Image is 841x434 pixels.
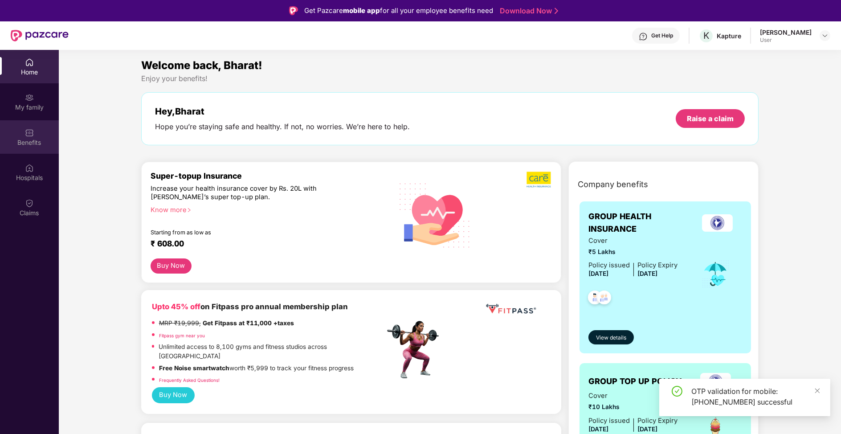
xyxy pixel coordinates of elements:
[588,416,630,426] div: Policy issued
[187,208,192,213] span: right
[578,178,648,191] span: Company benefits
[151,239,376,250] div: ₹ 608.00
[11,30,69,41] img: New Pazcare Logo
[25,58,34,67] img: svg+xml;base64,PHN2ZyBpZD0iSG9tZSIgeG1sbnM9Imh0dHA6Ly93d3cudzMub3JnLzIwMDAvc3ZnIiB3aWR0aD0iMjAiIG...
[588,391,678,401] span: Cover
[203,319,294,327] strong: Get Fitpass at ₹11,000 +taxes
[527,171,552,188] img: b5dec4f62d2307b9de63beb79f102df3.png
[596,334,626,342] span: View details
[637,426,657,433] span: [DATE]
[584,288,606,310] img: svg+xml;base64,PHN2ZyB4bWxucz0iaHR0cDovL3d3dy53My5vcmcvMjAwMC9zdmciIHdpZHRoPSI0OC45NDMiIGhlaWdodD...
[152,387,195,403] button: Buy Now
[155,106,410,117] div: Hey, Bharat
[384,319,447,381] img: fpp.png
[588,375,682,388] span: GROUP TOP UP POLICY
[700,373,731,390] img: insurerLogo
[25,93,34,102] img: svg+xml;base64,PHN2ZyB3aWR0aD0iMjAiIGhlaWdodD0iMjAiIHZpZXdCb3g9IjAgMCAyMCAyMCIgZmlsbD0ibm9uZSIgeG...
[703,30,709,41] span: K
[141,59,262,72] span: Welcome back, Bharat!
[821,32,829,39] img: svg+xml;base64,PHN2ZyBpZD0iRHJvcGRvd24tMzJ4MzIiIHhtbG5zPSJodHRwOi8vd3d3LnczLm9yZy8yMDAwL3N2ZyIgd2...
[25,164,34,172] img: svg+xml;base64,PHN2ZyBpZD0iSG9zcGl0YWxzIiB4bWxucz0iaHR0cDovL3d3dy53My5vcmcvMjAwMC9zdmciIHdpZHRoPS...
[343,6,380,15] strong: mobile app
[651,32,673,39] div: Get Help
[151,171,385,180] div: Super-topup Insurance
[588,236,678,246] span: Cover
[159,342,384,361] p: Unlimited access to 8,100 gyms and fitness studios across [GEOGRAPHIC_DATA]
[151,184,347,202] div: Increase your health insurance cover by Rs. 20L with [PERSON_NAME]’s super top-up plan.
[717,32,741,40] div: Kapture
[304,5,493,16] div: Get Pazcare for all your employee benefits need
[392,172,478,258] img: svg+xml;base64,PHN2ZyB4bWxucz0iaHR0cDovL3d3dy53My5vcmcvMjAwMC9zdmciIHhtbG5zOnhsaW5rPSJodHRwOi8vd3...
[151,206,380,212] div: Know more
[159,364,354,373] p: worth ₹5,999 to track your fitness progress
[155,122,410,131] div: Hope you’re staying safe and healthy. If not, no worries. We’re here to help.
[760,28,812,37] div: [PERSON_NAME]
[25,128,34,137] img: svg+xml;base64,PHN2ZyBpZD0iQmVuZWZpdHMiIHhtbG5zPSJodHRwOi8vd3d3LnczLm9yZy8yMDAwL3N2ZyIgd2lkdGg9Ij...
[152,302,348,311] b: on Fitpass pro annual membership plan
[159,333,205,338] a: Fitpass gym near you
[588,330,633,344] button: View details
[760,37,812,44] div: User
[500,6,555,16] a: Download Now
[484,301,538,317] img: fppp.png
[588,247,678,257] span: ₹5 Lakhs
[593,288,615,310] img: svg+xml;base64,PHN2ZyB4bWxucz0iaHR0cDovL3d3dy53My5vcmcvMjAwMC9zdmciIHdpZHRoPSI0OC45NDMiIGhlaWdodD...
[159,364,229,372] strong: Free Noise smartwatch
[141,74,759,83] div: Enjoy your benefits!
[152,302,200,311] b: Upto 45% off
[639,32,648,41] img: svg+xml;base64,PHN2ZyBpZD0iSGVscC0zMngzMiIgeG1sbnM9Imh0dHA6Ly93d3cudzMub3JnLzIwMDAvc3ZnIiB3aWR0aD...
[814,388,821,394] span: close
[672,386,682,397] span: check-circle
[702,214,733,232] img: insurerLogo
[588,402,678,412] span: ₹10 Lakhs
[588,426,608,433] span: [DATE]
[25,199,34,208] img: svg+xml;base64,PHN2ZyBpZD0iQ2xhaW0iIHhtbG5zPSJodHRwOi8vd3d3LnczLm9yZy8yMDAwL3N2ZyIgd2lkdGg9IjIwIi...
[637,270,657,277] span: [DATE]
[588,260,630,270] div: Policy issued
[151,229,347,235] div: Starting from as low as
[637,416,678,426] div: Policy Expiry
[151,258,192,274] button: Buy Now
[588,270,608,277] span: [DATE]
[701,259,730,289] img: icon
[159,377,220,383] a: Frequently Asked Questions!
[588,210,693,236] span: GROUP HEALTH INSURANCE
[637,260,678,270] div: Policy Expiry
[687,114,734,123] div: Raise a claim
[555,6,558,16] img: Stroke
[691,386,820,407] div: OTP validation for mobile: [PHONE_NUMBER] successful
[289,6,298,15] img: Logo
[159,319,201,327] del: MRP ₹19,999,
